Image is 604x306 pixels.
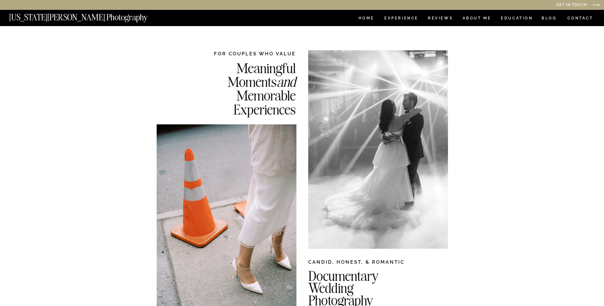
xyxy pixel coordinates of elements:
[428,16,452,22] a: REVIEWS
[567,15,593,22] a: CONTACT
[9,13,169,18] a: [US_STATE][PERSON_NAME] Photography
[308,270,476,302] h2: Documentary Wedding Photography
[542,16,557,22] a: BLOG
[195,61,296,115] h2: Meaningful Moments Memorable Experiences
[308,259,448,268] h2: CANDID, HONEST, & ROMANTIC
[384,16,418,22] a: Experience
[195,50,296,57] h2: FOR COUPLES WHO VALUE
[357,16,375,22] a: HOME
[462,16,491,22] a: ABOUT ME
[491,3,587,8] a: Get in Touch
[500,16,534,22] a: EDUCATION
[277,73,296,90] i: and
